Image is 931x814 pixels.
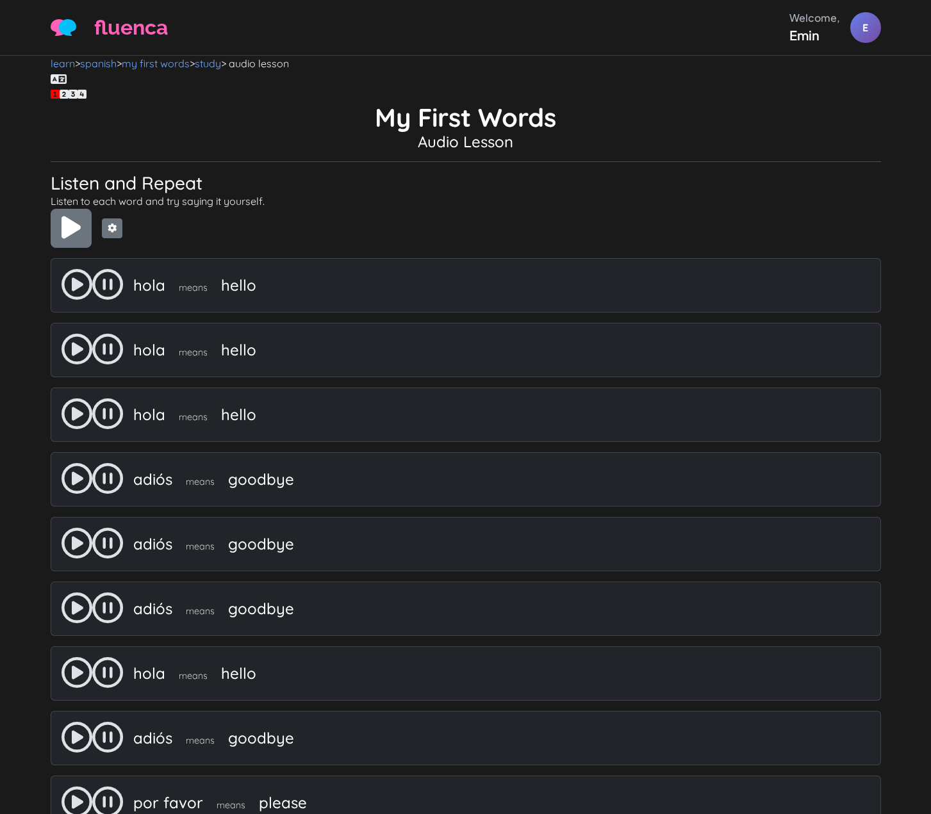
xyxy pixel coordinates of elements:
span: hello [221,340,256,359]
a: study [195,57,221,70]
span: hello [221,663,256,683]
span: means [186,541,215,552]
span: goodbye [228,728,294,747]
a: spanish [80,57,117,70]
div: E [850,12,881,43]
iframe: Ybug feedback widget [905,370,931,445]
div: Emin [789,26,840,45]
span: adiós [133,599,172,618]
span: means [179,670,208,681]
a: my first words [122,57,190,70]
span: hello [221,405,256,424]
span: por favor [133,793,203,812]
span: goodbye [228,534,294,553]
span: goodbye [228,469,294,489]
h4: Audio Lesson [51,133,881,151]
span: hello [221,275,256,295]
span: means [179,282,208,293]
p: Listen to each word and try saying it yourself. [51,193,881,209]
span: hola [133,405,165,424]
span: means [186,476,215,487]
span: adiós [133,534,172,553]
span: fluenca [94,12,168,43]
span: hola [133,663,165,683]
nav: > > > > audio lesson [51,56,881,71]
span: means [179,411,208,423]
span: means [179,346,208,358]
a: learn [51,57,75,70]
span: goodbye [228,599,294,618]
div: English first [51,71,881,86]
strong: My First Words [375,101,556,133]
span: adiós [133,728,172,747]
span: means [186,735,215,746]
div: voice settings [51,86,881,102]
span: please [259,793,307,812]
span: means [186,605,215,617]
h3: Listen and Repeat [51,172,881,194]
span: adiós [133,469,172,489]
span: hola [133,275,165,295]
div: Welcome, [789,10,840,26]
span: means [217,799,245,811]
span: hola [133,340,165,359]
